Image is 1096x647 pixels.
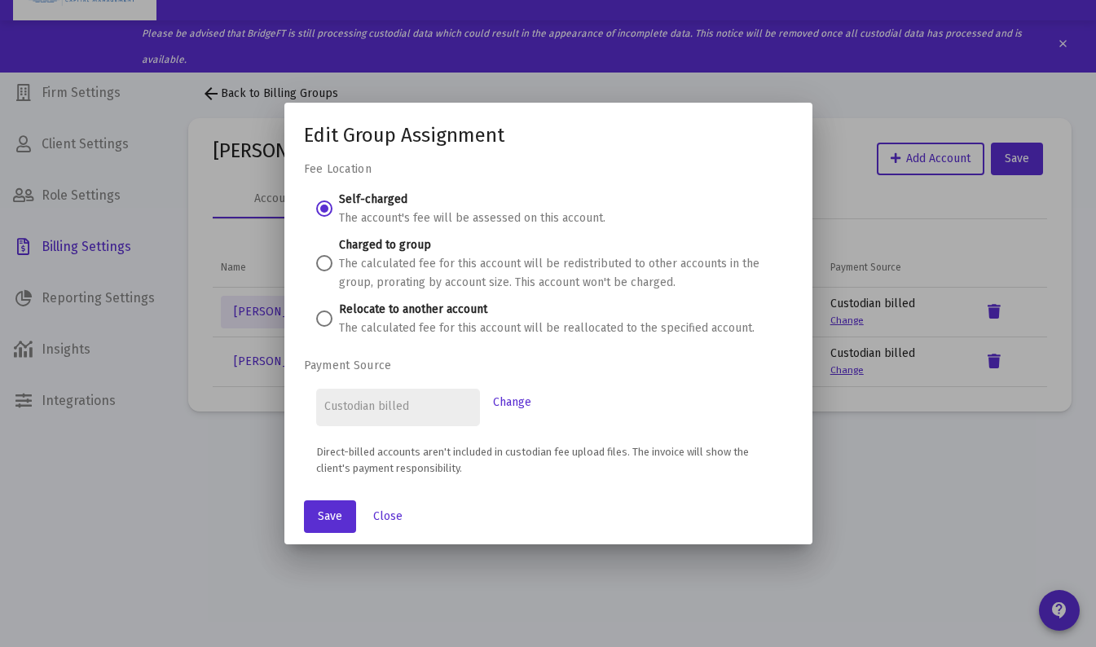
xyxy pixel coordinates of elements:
label: Fee Location [304,162,372,176]
h1: Edit Group Assignment [304,122,793,148]
span: Save [318,509,342,523]
p: The calculated fee for this account will be reallocated to the specified account. [339,319,755,337]
p: The account's fee will be assessed on this account. [339,209,605,227]
label: Payment Source [304,359,392,372]
label: Self-charged [339,192,407,206]
button: Save [304,500,356,533]
span: Close [373,509,403,523]
a: Change [480,386,544,419]
button: Close [360,500,416,533]
label: Charged to group [339,238,431,252]
p: Direct-billed accounts aren't included in custodian fee upload files. The invoice will show the c... [316,444,781,477]
label: Relocate to another account [339,302,487,316]
p: The calculated fee for this account will be redistributed to other accounts in the group, prorati... [339,254,781,292]
span: Change [493,395,531,409]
